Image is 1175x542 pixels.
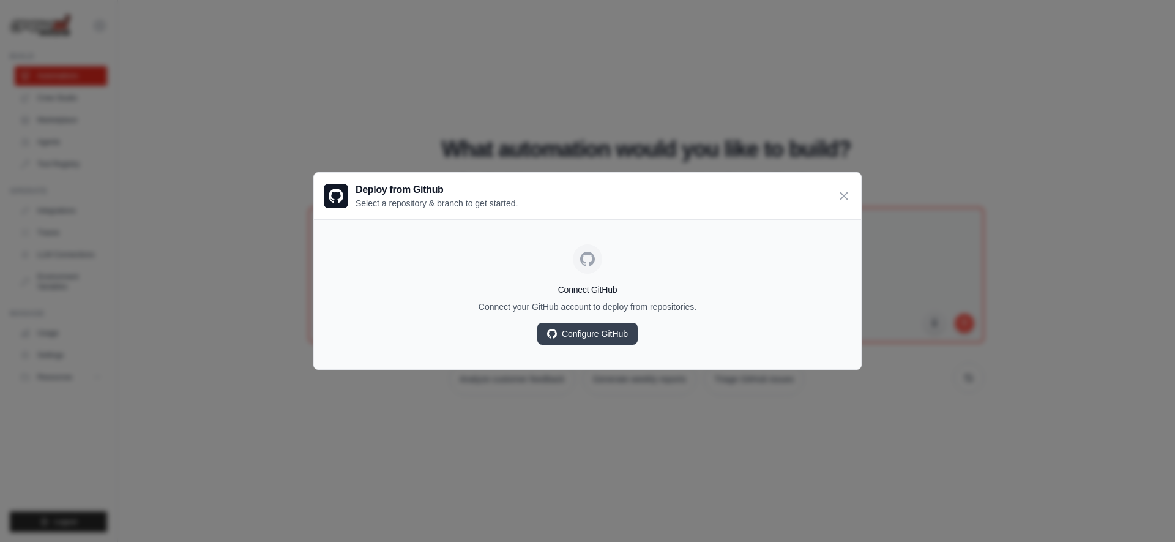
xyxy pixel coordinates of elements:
a: Configure GitHub [537,323,638,345]
p: Select a repository & branch to get started. [356,197,518,209]
iframe: Chat Widget [1114,483,1175,542]
h3: Deploy from Github [356,183,518,197]
h4: Connect GitHub [324,284,851,296]
p: Connect your GitHub account to deploy from repositories. [324,301,851,313]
